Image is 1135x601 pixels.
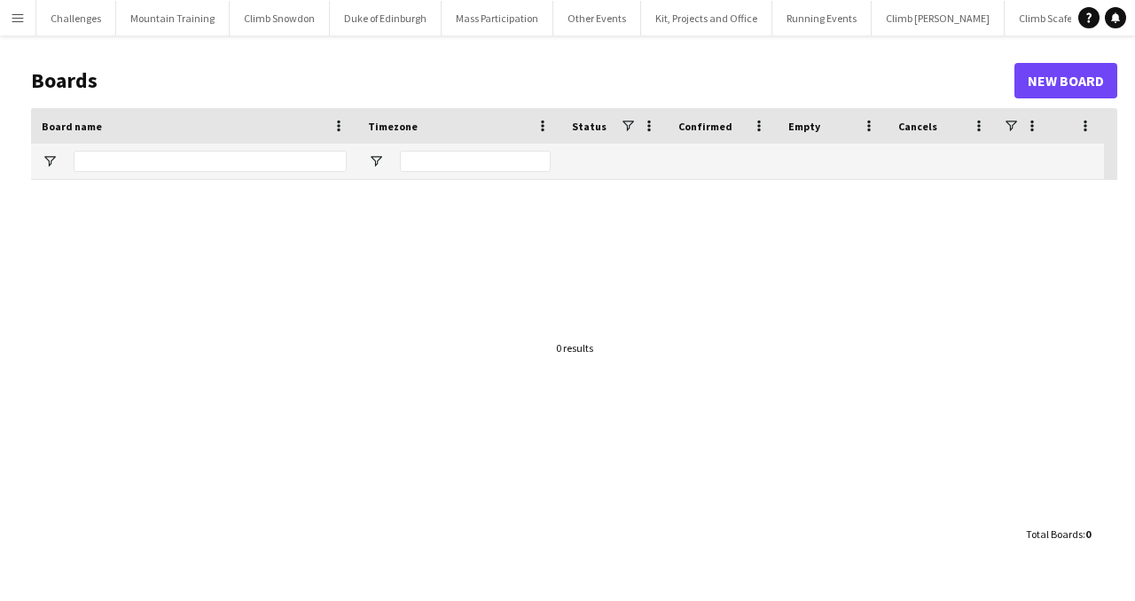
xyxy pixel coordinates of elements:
[1005,1,1113,35] button: Climb Scafell Pike
[898,120,937,133] span: Cancels
[788,120,820,133] span: Empty
[1085,527,1091,541] span: 0
[74,151,347,172] input: Board name Filter Input
[678,120,732,133] span: Confirmed
[42,153,58,169] button: Open Filter Menu
[556,341,593,355] div: 0 results
[772,1,872,35] button: Running Events
[553,1,641,35] button: Other Events
[442,1,553,35] button: Mass Participation
[116,1,230,35] button: Mountain Training
[872,1,1005,35] button: Climb [PERSON_NAME]
[368,120,418,133] span: Timezone
[400,151,551,172] input: Timezone Filter Input
[1014,63,1117,98] a: New Board
[1026,527,1083,541] span: Total Boards
[368,153,384,169] button: Open Filter Menu
[1026,517,1091,551] div: :
[641,1,772,35] button: Kit, Projects and Office
[42,120,102,133] span: Board name
[31,67,1014,94] h1: Boards
[330,1,442,35] button: Duke of Edinburgh
[230,1,330,35] button: Climb Snowdon
[572,120,607,133] span: Status
[36,1,116,35] button: Challenges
